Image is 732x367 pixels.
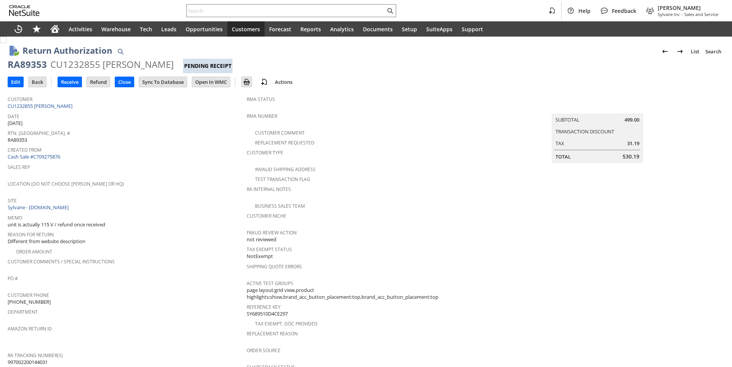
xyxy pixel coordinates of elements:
[457,21,488,37] a: Support
[624,116,639,123] span: 499.00
[161,26,177,33] span: Leads
[27,21,46,37] div: Shortcuts
[260,77,269,87] img: add-record.svg
[181,21,227,37] a: Opportunities
[330,26,354,33] span: Analytics
[64,21,97,37] a: Activities
[16,248,52,255] a: Order Amount
[555,140,564,147] a: Tax
[255,203,305,209] a: Business Sales Team
[702,45,724,58] a: Search
[46,21,64,37] a: Home
[192,77,230,87] input: Open In WMC
[623,153,639,160] span: 530.19
[578,7,591,14] span: Help
[183,59,233,73] div: Pending Receipt
[58,77,82,87] input: Receive
[255,139,315,146] a: Replacement Requested
[684,11,718,17] span: Sales and Service
[8,130,70,136] a: Rtn. [GEOGRAPHIC_DATA]. #
[247,347,281,354] a: Order Source
[612,7,636,14] span: Feedback
[8,292,49,298] a: Customer Phone
[115,77,134,87] input: Close
[8,215,22,221] a: Memo
[247,263,302,270] a: Shipping Quote Errors
[8,96,32,103] a: Customer
[8,164,30,170] a: Sales Rep
[247,236,276,243] span: not reviewed
[296,21,326,37] a: Reports
[247,149,283,156] a: Customer Type
[247,213,286,219] a: Customer Niche
[8,136,27,144] span: RA89353
[9,21,27,37] a: Recent Records
[255,166,316,173] a: Invalid Shipping Address
[358,21,397,37] a: Documents
[29,77,46,87] input: Back
[658,4,718,11] span: [PERSON_NAME]
[426,26,453,33] span: SuiteApps
[101,26,131,33] span: Warehouse
[9,5,40,16] svg: logo
[69,26,92,33] span: Activities
[8,58,47,71] div: RA89353
[247,186,291,192] a: RA Internal Notes
[326,21,358,37] a: Analytics
[247,229,297,236] a: Fraud Review Action
[14,24,23,34] svg: Recent Records
[681,11,683,17] span: -
[247,253,273,260] span: NotExempt
[676,47,685,56] img: Next
[627,140,639,147] span: 31.19
[555,128,614,135] a: Transaction Discount
[242,77,252,87] input: Print
[140,26,152,33] span: Tech
[397,21,422,37] a: Setup
[116,47,125,56] img: Quick Find
[658,11,680,17] span: Sylvane Inc
[269,26,291,33] span: Forecast
[8,153,60,160] a: Cash Sale #C709275876
[8,221,105,228] span: unit is actually 115 V / refund once received
[247,287,482,301] span: page layout:grid view,product highlights:show,brand_acc_button_placement:top,brand_acc_button_pla...
[8,275,18,282] a: PO #
[247,246,292,253] a: Tax Exempt Status
[8,113,19,120] a: Date
[50,58,174,71] div: CU1232855 [PERSON_NAME]
[255,176,310,183] a: Test Transaction Flag
[87,77,110,87] input: Refund
[97,21,135,37] a: Warehouse
[32,24,41,34] svg: Shortcuts
[139,77,187,87] input: Sync To Database
[8,258,115,265] a: Customer Comments / Special Instructions
[660,47,669,56] img: Previous
[462,26,483,33] span: Support
[157,21,181,37] a: Leads
[187,6,385,15] input: Search
[247,310,288,317] span: SY689510D4CE297
[272,79,295,85] a: Actions
[22,44,112,57] h1: Return Authorization
[8,197,17,204] a: Site
[247,280,293,287] a: Active Test Groups
[402,26,417,33] span: Setup
[247,304,281,310] a: Reference Key
[186,26,223,33] span: Opportunities
[8,309,38,315] a: Department
[50,24,59,34] svg: Home
[8,298,51,306] span: [PHONE_NUMBER]
[422,21,457,37] a: SuiteApps
[255,130,305,136] a: Customer Comment
[247,96,275,103] a: RMA Status
[135,21,157,37] a: Tech
[242,77,251,87] img: Print
[8,120,22,127] span: [DATE]
[300,26,321,33] span: Reports
[8,238,85,245] span: Different from website description
[8,147,42,153] a: Created From
[552,101,643,114] caption: Summary
[8,352,63,359] a: RA Tracking Number(s)
[385,6,395,15] svg: Search
[8,181,124,187] a: Location (Do Not Choose [PERSON_NAME] or HQ)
